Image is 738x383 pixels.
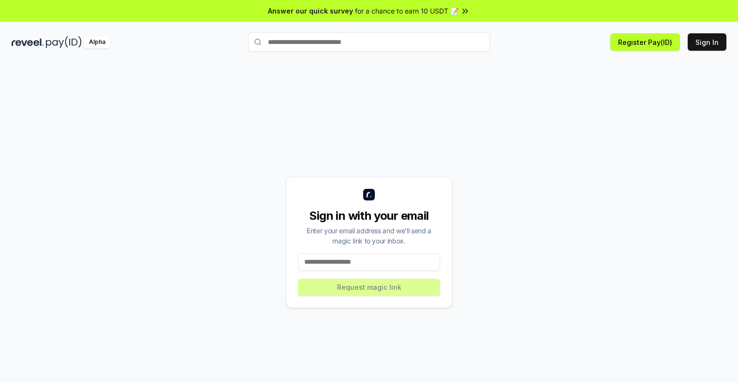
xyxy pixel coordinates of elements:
div: Sign in with your email [298,208,440,224]
div: Enter your email address and we’ll send a magic link to your inbox. [298,226,440,246]
button: Register Pay(ID) [610,33,680,51]
img: reveel_dark [12,36,44,48]
button: Sign In [688,33,726,51]
img: pay_id [46,36,82,48]
span: for a chance to earn 10 USDT 📝 [355,6,458,16]
img: logo_small [363,189,375,200]
span: Answer our quick survey [268,6,353,16]
div: Alpha [84,36,111,48]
